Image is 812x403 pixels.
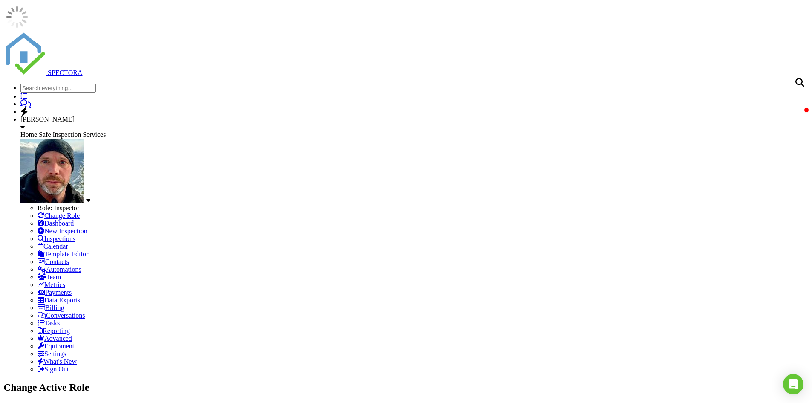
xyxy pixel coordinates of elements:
[38,296,80,304] a: Data Exports
[38,243,68,250] a: Calendar
[38,281,65,288] a: Metrics
[783,374,803,394] div: Open Intercom Messenger
[3,3,31,31] img: loading-93afd81d04378562ca97960a6d0abf470c8f8241ccf6a1b4da771bf876922d1b.gif
[20,84,96,93] input: Search everything...
[3,382,809,393] h2: Change Active Role
[38,220,74,227] a: Dashboard
[20,116,809,123] div: [PERSON_NAME]
[38,335,72,342] a: Advanced
[38,235,75,242] a: Inspections
[38,273,61,281] a: Team
[38,266,81,273] a: Automations
[38,350,66,357] a: Settings
[38,327,70,334] a: Reporting
[38,258,69,265] a: Contacts
[38,212,80,219] a: Change Role
[38,358,77,365] a: What's New
[38,250,88,258] a: Template Editor
[20,131,809,139] div: Home Safe Inspection Services
[38,227,87,235] a: New Inspection
[38,319,60,327] a: Tasks
[20,139,84,203] img: dave_e_2.jpg
[3,69,83,76] a: SPECTORA
[38,304,64,311] a: Billing
[38,204,79,212] span: Role: Inspector
[3,32,46,75] img: The Best Home Inspection Software - Spectora
[38,289,72,296] a: Payments
[38,342,74,350] a: Equipment
[48,69,83,76] span: SPECTORA
[38,312,85,319] a: Conversations
[38,365,69,373] a: Sign Out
